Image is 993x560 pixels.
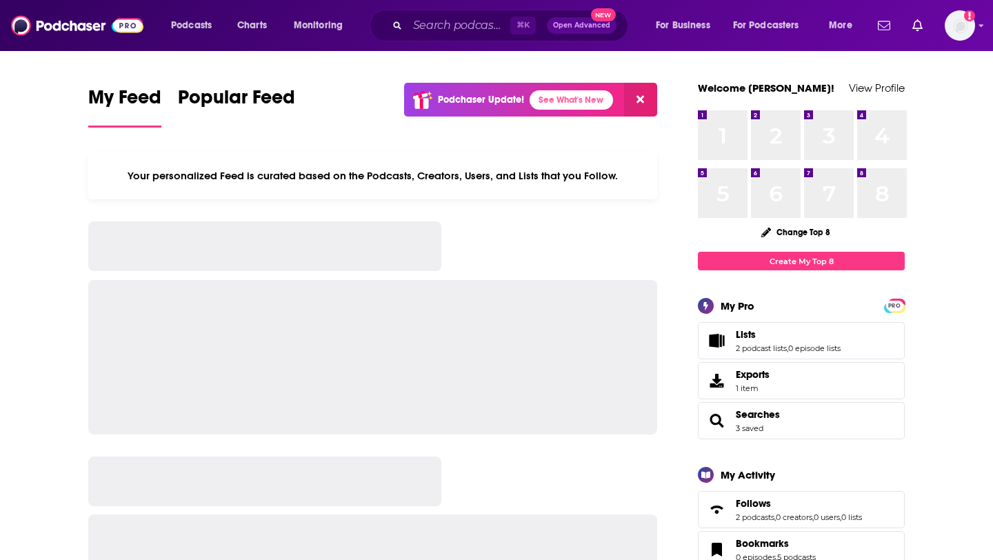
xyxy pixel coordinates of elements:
span: Searches [698,402,905,439]
span: For Business [656,16,710,35]
a: Searches [703,411,730,430]
span: , [840,512,841,522]
a: 3 saved [736,423,763,433]
button: open menu [161,14,230,37]
span: Exports [736,368,770,381]
button: open menu [646,14,728,37]
div: Your personalized Feed is curated based on the Podcasts, Creators, Users, and Lists that you Follow. [88,152,657,199]
p: Podchaser Update! [438,94,524,106]
div: Search podcasts, credits, & more... [383,10,641,41]
input: Search podcasts, credits, & more... [408,14,510,37]
span: Lists [698,322,905,359]
span: Logged in as notablypr2 [945,10,975,41]
span: For Podcasters [733,16,799,35]
a: View Profile [849,81,905,94]
a: Follows [736,497,862,510]
a: Exports [698,362,905,399]
span: Lists [736,328,756,341]
span: Exports [703,371,730,390]
button: open menu [284,14,361,37]
a: Follows [703,500,730,519]
span: , [774,512,776,522]
a: Show notifications dropdown [907,14,928,37]
a: 0 users [814,512,840,522]
span: Open Advanced [553,22,610,29]
span: Charts [237,16,267,35]
a: Bookmarks [736,537,816,550]
a: Bookmarks [703,540,730,559]
span: Follows [698,491,905,528]
a: Create My Top 8 [698,252,905,270]
span: More [829,16,852,35]
span: , [812,512,814,522]
a: Lists [736,328,841,341]
a: PRO [886,300,903,310]
span: New [591,8,616,21]
span: My Feed [88,86,161,117]
span: 1 item [736,383,770,393]
img: Podchaser - Follow, Share and Rate Podcasts [11,12,143,39]
a: 2 podcasts [736,512,774,522]
div: My Activity [721,468,775,481]
span: PRO [886,301,903,311]
a: 2 podcast lists [736,343,787,353]
button: open menu [819,14,870,37]
a: Charts [228,14,275,37]
a: 0 creators [776,512,812,522]
a: My Feed [88,86,161,128]
a: 0 lists [841,512,862,522]
div: My Pro [721,299,754,312]
span: Bookmarks [736,537,789,550]
span: , [787,343,788,353]
button: Open AdvancedNew [547,17,616,34]
svg: Add a profile image [964,10,975,21]
img: User Profile [945,10,975,41]
a: Searches [736,408,780,421]
span: Follows [736,497,771,510]
button: Show profile menu [945,10,975,41]
span: Popular Feed [178,86,295,117]
a: Lists [703,331,730,350]
a: Welcome [PERSON_NAME]! [698,81,834,94]
a: 0 episode lists [788,343,841,353]
span: Podcasts [171,16,212,35]
button: open menu [724,14,819,37]
a: Popular Feed [178,86,295,128]
span: Monitoring [294,16,343,35]
a: See What's New [530,90,613,110]
button: Change Top 8 [753,223,839,241]
span: ⌘ K [510,17,536,34]
a: Show notifications dropdown [872,14,896,37]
